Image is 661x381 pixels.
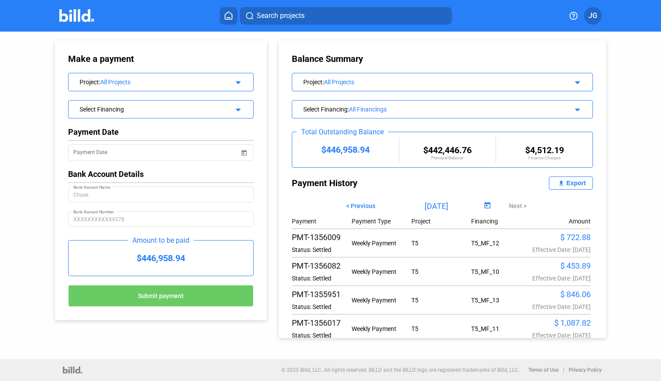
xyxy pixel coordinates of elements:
[292,332,352,339] div: Status: Settled
[68,54,179,64] div: Make a payment
[584,7,602,25] button: JG
[292,176,443,190] div: Payment History
[349,106,554,113] div: All Financings
[292,218,352,225] div: Payment
[471,297,531,304] div: T5_MF_13
[80,77,225,86] div: Project
[100,79,225,86] div: All Projects
[411,218,471,225] div: Project
[567,180,586,187] div: Export
[303,104,554,113] div: Select Financing
[531,332,591,339] div: Effective Date: [DATE]
[59,9,94,22] img: Billd Company Logo
[281,367,519,373] p: © 2025 Billd, LLC. All rights reserved. BILLD and the BILLD logo are registered trademarks of Bil...
[471,268,531,275] div: T5_MF_10
[292,54,593,64] div: Balance Summary
[549,176,593,190] button: Export
[340,198,382,213] button: < Previous
[352,297,411,304] div: Weekly Payment
[528,367,559,373] b: Terms of Use
[68,285,253,307] button: Submit payment
[232,103,242,114] mat-icon: arrow_drop_down
[68,169,253,179] div: Bank Account Details
[292,144,399,155] div: $446,958.94
[352,325,411,332] div: Weekly Payment
[69,241,253,276] div: $446,958.94
[556,178,567,188] mat-icon: file_upload
[348,106,349,113] span: :
[411,268,471,275] div: T5
[502,198,533,213] button: Next >
[531,318,591,327] div: $ 1,087.82
[68,127,253,137] div: Payment Date
[297,128,388,136] div: Total Outstanding Balance
[292,233,352,242] div: PMT-1356009
[257,11,305,21] span: Search projects
[563,367,564,373] p: |
[240,143,249,152] button: Open calendar
[352,268,411,275] div: Weekly Payment
[496,145,592,155] div: $4,512.19
[411,325,471,332] div: T5
[303,77,554,86] div: Project
[481,200,493,212] button: Open calendar
[323,79,324,86] span: :
[509,202,527,209] span: Next >
[571,76,581,86] mat-icon: arrow_drop_down
[292,275,352,282] div: Status: Settled
[471,218,531,225] div: Financing
[411,240,471,247] div: T5
[471,240,531,247] div: T5_MF_12
[63,367,82,374] img: logo
[411,297,471,304] div: T5
[531,290,591,299] div: $ 846.06
[531,275,591,282] div: Effective Date: [DATE]
[324,79,554,86] div: All Projects
[571,103,581,114] mat-icon: arrow_drop_down
[352,240,411,247] div: Weekly Payment
[292,303,352,310] div: Status: Settled
[471,325,531,332] div: T5_MF_11
[292,246,352,253] div: Status: Settled
[99,79,100,86] span: :
[569,218,591,225] div: Amount
[400,155,496,160] div: Principal Balance
[569,367,602,373] b: Privacy Policy
[531,246,591,253] div: Effective Date: [DATE]
[496,155,592,160] div: Finance Charges
[292,261,352,270] div: PMT-1356082
[588,11,597,21] span: JG
[292,290,352,299] div: PMT-1355951
[531,261,591,270] div: $ 453.89
[128,236,194,244] div: Amount to be paid
[232,76,242,86] mat-icon: arrow_drop_down
[531,303,591,310] div: Effective Date: [DATE]
[400,145,496,155] div: $442,446.76
[352,218,411,225] div: Payment Type
[346,202,375,209] span: < Previous
[531,233,591,242] div: $ 722.88
[80,104,225,113] div: Select Financing
[138,293,184,300] span: Submit payment
[292,318,352,327] div: PMT-1356017
[240,7,452,25] button: Search projects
